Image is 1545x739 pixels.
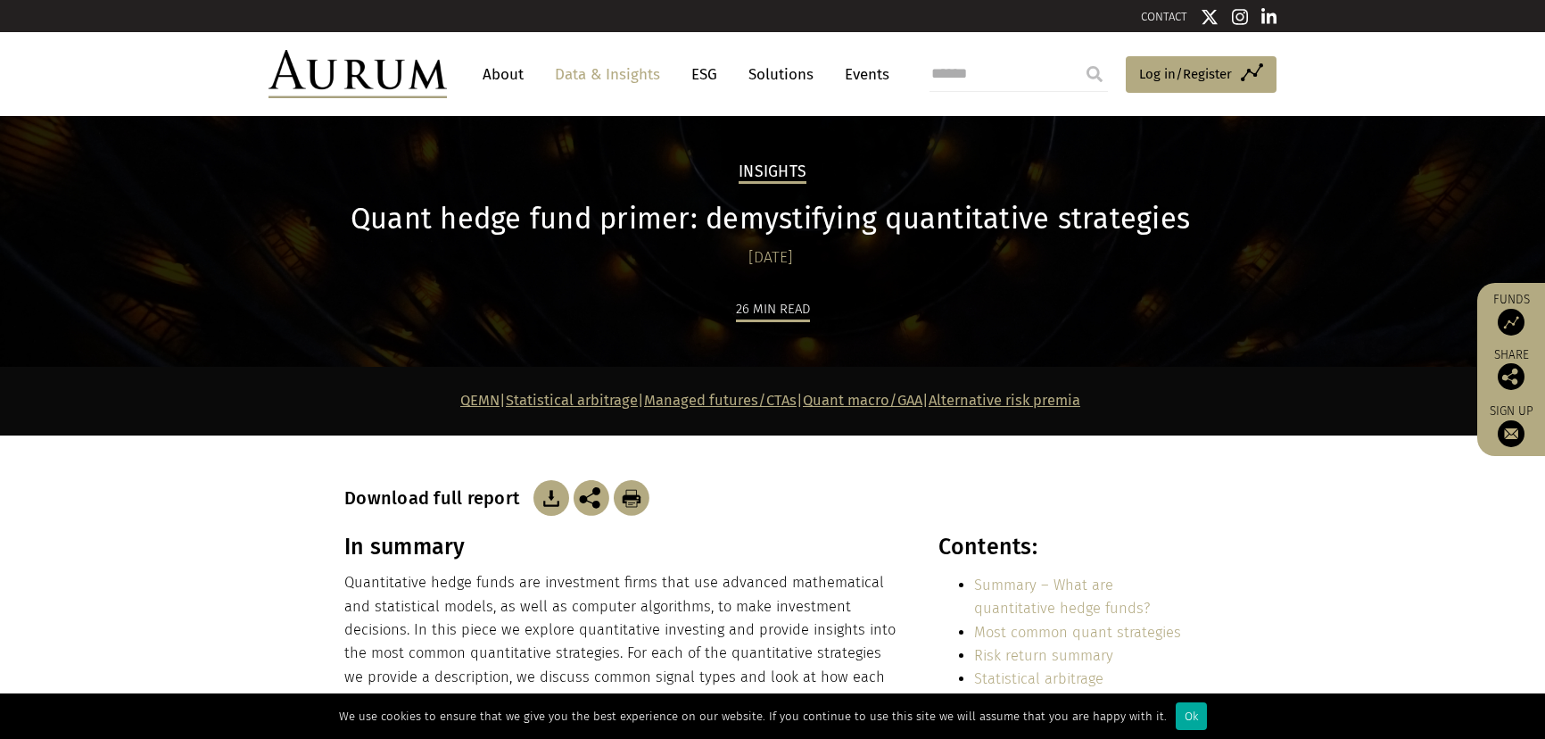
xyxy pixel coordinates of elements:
[533,480,569,516] img: Download Article
[1498,363,1524,390] img: Share this post
[1261,8,1277,26] img: Linkedin icon
[1486,292,1536,336] a: Funds
[739,162,806,184] h2: Insights
[974,577,1150,617] a: Summary – What are quantitative hedge funds?
[803,392,922,409] a: Quant macro/GAA
[344,487,529,509] h3: Download full report
[1077,56,1112,92] input: Submit
[344,534,899,560] h3: In summary
[614,480,649,516] img: Download Article
[344,571,899,736] p: Quantitative hedge funds are investment firms that use advanced mathematical and statistical mode...
[682,58,726,91] a: ESG
[1232,8,1248,26] img: Instagram icon
[929,392,1080,409] a: Alternative risk premia
[736,298,810,322] div: 26 min read
[739,58,822,91] a: Solutions
[1176,702,1207,730] div: Ok
[1126,56,1276,94] a: Log in/Register
[1498,420,1524,447] img: Sign up to our newsletter
[974,624,1181,641] a: Most common quant strategies
[974,670,1103,687] a: Statistical arbitrage
[460,392,1080,409] strong: | | | |
[460,392,500,409] a: QEMN
[1486,349,1536,390] div: Share
[506,392,638,409] a: Statistical arbitrage
[474,58,533,91] a: About
[644,392,797,409] a: Managed futures/CTAs
[1139,63,1232,85] span: Log in/Register
[836,58,889,91] a: Events
[1498,309,1524,336] img: Access Funds
[974,647,1113,664] a: Risk return summary
[269,50,447,98] img: Aurum
[1141,10,1187,23] a: CONTACT
[344,245,1196,270] div: [DATE]
[938,534,1196,560] h3: Contents:
[546,58,669,91] a: Data & Insights
[1201,8,1219,26] img: Twitter icon
[344,202,1196,237] h1: Quant hedge fund primer: demystifying quantitative strategies
[1486,403,1536,447] a: Sign up
[574,480,609,516] img: Share this post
